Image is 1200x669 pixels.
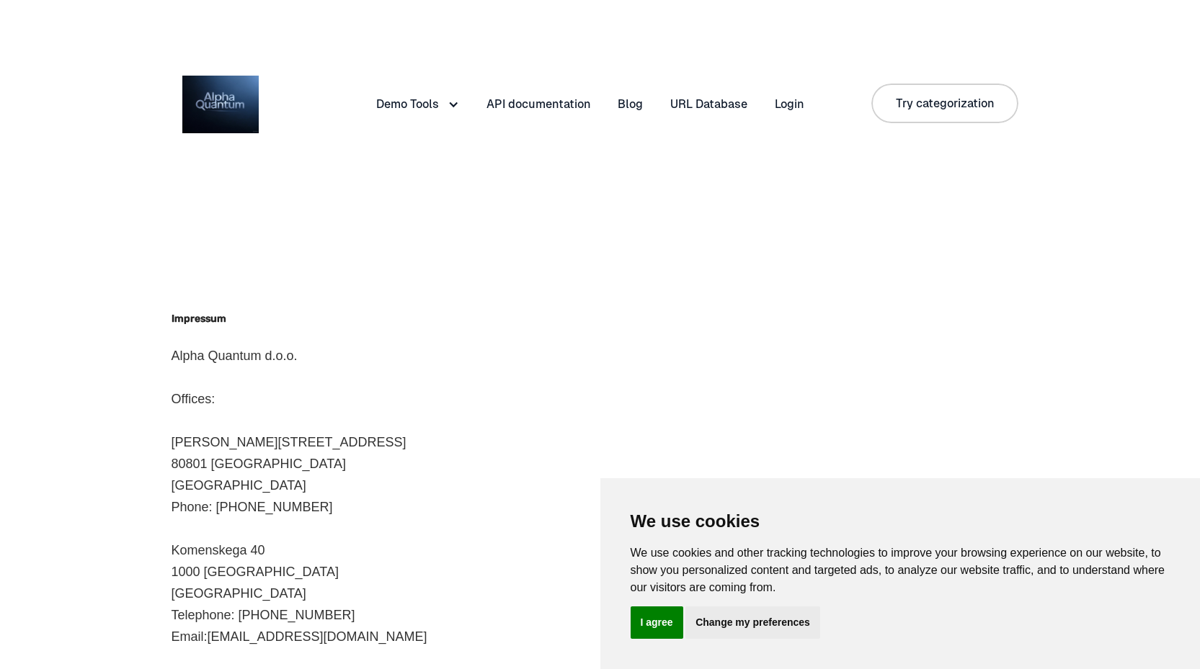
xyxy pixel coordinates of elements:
[631,544,1170,596] p: We use cookies and other tracking technologies to improve your browsing experience on our website...
[896,94,994,113] p: Try categorization
[670,94,747,114] a: URL Database
[486,94,590,114] a: API documentation
[871,84,1018,123] a: Try categorization
[775,94,804,114] a: Login
[618,94,643,114] a: Blog
[631,606,683,639] button: I agree
[182,76,259,133] img: Orginal Logo
[685,606,820,639] button: Change my preferences
[376,94,439,114] div: Demo Tools
[631,508,1170,534] p: We use cookies
[172,312,1029,326] h5: Impressum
